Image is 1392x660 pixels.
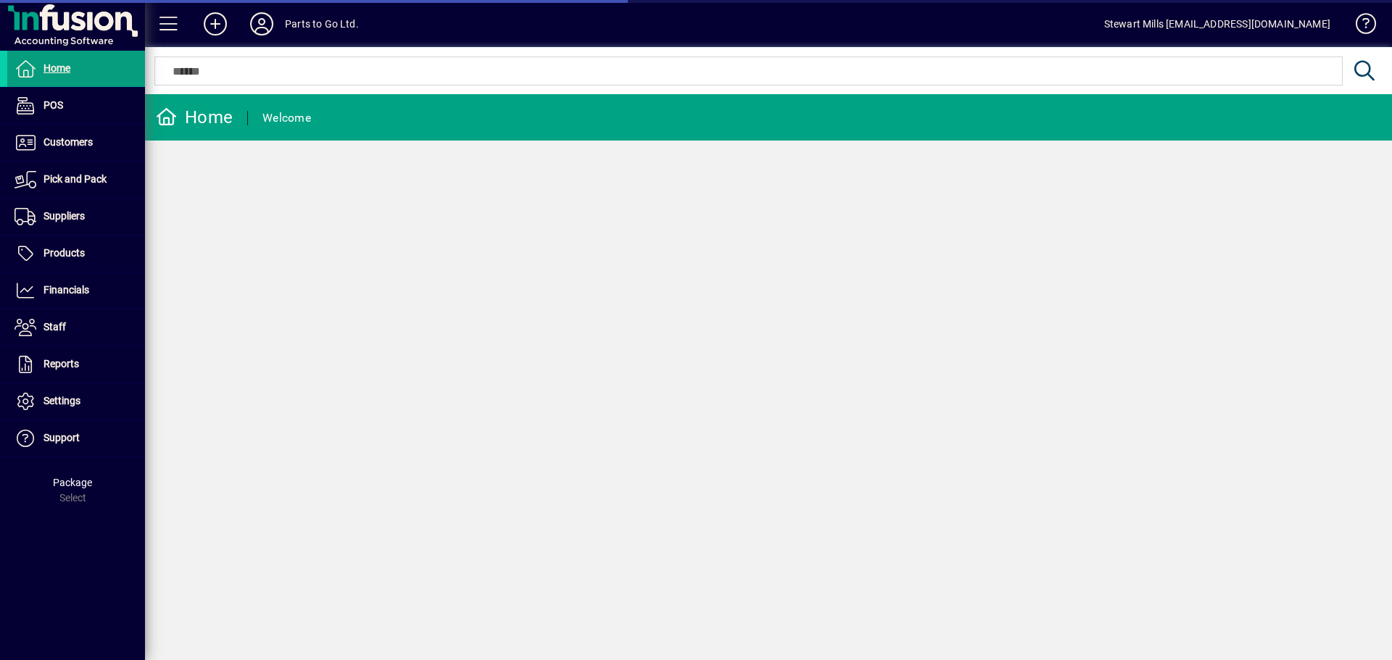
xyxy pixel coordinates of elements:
div: Welcome [262,106,311,130]
div: Stewart Mills [EMAIL_ADDRESS][DOMAIN_NAME] [1104,12,1330,35]
span: Customers [43,136,93,148]
span: Support [43,432,80,443]
span: Products [43,247,85,259]
a: Settings [7,383,145,419]
span: Home [43,62,70,74]
span: Financials [43,284,89,296]
a: Customers [7,125,145,161]
span: POS [43,99,63,111]
a: Staff [7,309,145,346]
button: Add [192,11,239,37]
span: Package [53,477,92,488]
a: POS [7,88,145,124]
a: Reports [7,346,145,383]
button: Profile [239,11,285,37]
span: Reports [43,358,79,369]
div: Parts to Go Ltd. [285,12,359,35]
a: Financials [7,272,145,309]
span: Suppliers [43,210,85,222]
div: Home [156,106,233,129]
a: Suppliers [7,199,145,235]
span: Pick and Pack [43,173,107,185]
span: Settings [43,395,80,406]
a: Pick and Pack [7,162,145,198]
a: Knowledge Base [1345,3,1374,50]
a: Products [7,235,145,272]
span: Staff [43,321,66,333]
a: Support [7,420,145,456]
